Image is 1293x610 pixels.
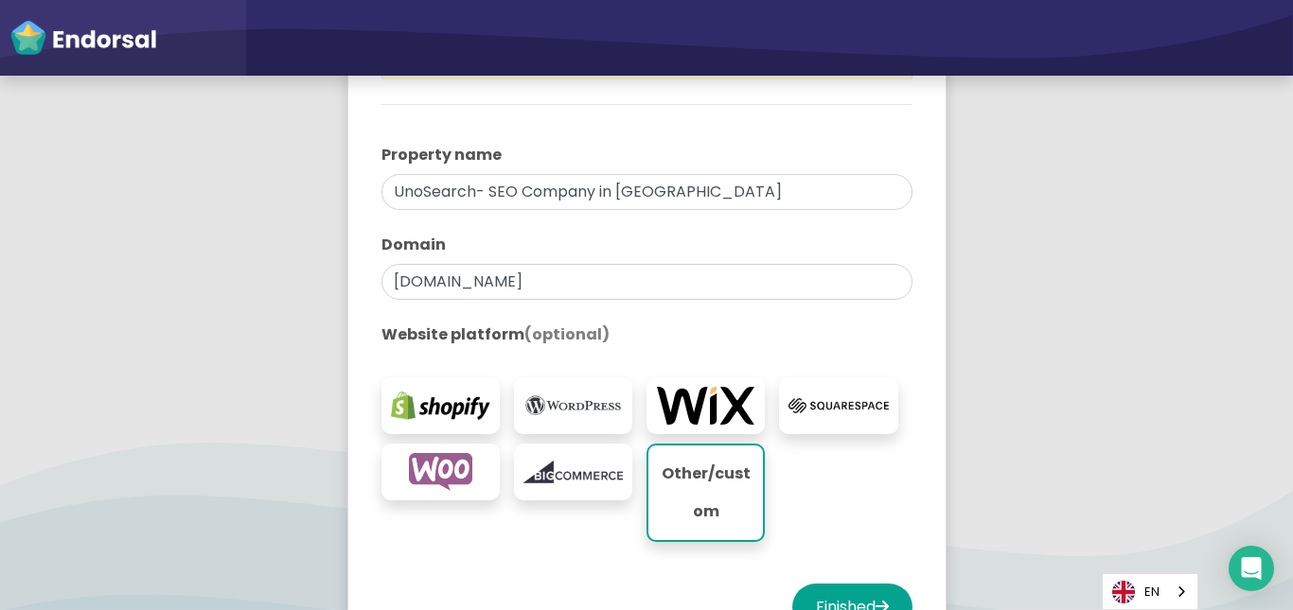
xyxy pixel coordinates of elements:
[1229,546,1274,591] div: Open Intercom Messenger
[656,387,755,425] img: wix.com-logo.png
[1102,573,1198,610] aside: Language selected: English
[391,453,490,491] img: woocommerce.com-logo.png
[391,387,490,425] img: shopify.com-logo.png
[788,387,888,425] img: squarespace.com-logo.png
[9,19,157,57] img: endorsal-logo-white@2x.png
[1102,573,1198,610] div: Language
[381,234,912,256] label: Domain
[381,174,912,210] input: eg. My Website
[381,264,912,300] input: eg. websitename.com
[1103,574,1197,609] a: EN
[524,323,610,345] span: (optional)
[523,387,623,425] img: wordpress.org-logo.png
[381,323,912,346] label: Website platform
[658,455,753,531] p: Other/custom
[381,144,912,166] label: Property name
[523,453,623,491] img: bigcommerce.com-logo.png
